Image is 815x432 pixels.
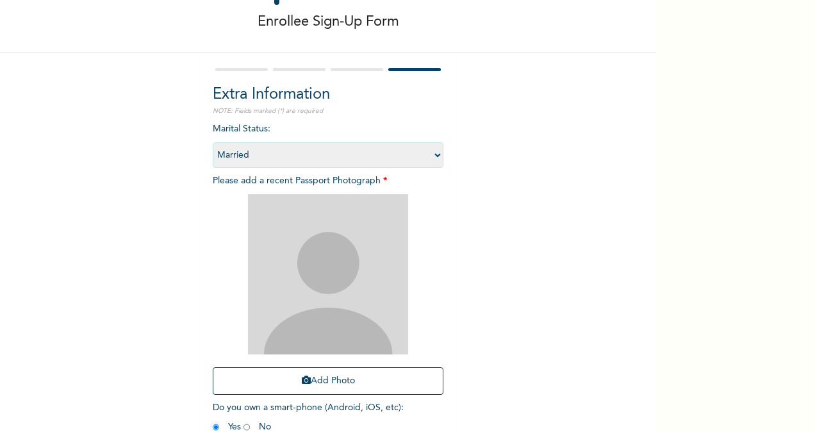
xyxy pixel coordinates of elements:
[213,124,443,160] span: Marital Status :
[213,403,404,431] span: Do you own a smart-phone (Android, iOS, etc) : Yes No
[248,194,408,354] img: Crop
[213,367,443,395] button: Add Photo
[213,106,443,116] p: NOTE: Fields marked (*) are required
[258,12,399,33] p: Enrollee Sign-Up Form
[213,83,443,106] h2: Extra Information
[213,176,443,401] span: Please add a recent Passport Photograph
